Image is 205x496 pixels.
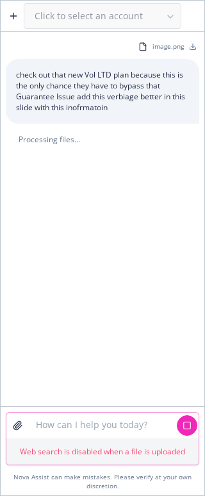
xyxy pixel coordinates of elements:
[16,69,189,113] p: check out that new Vol LTD plan because this is the only chance they have to bypass that Guarante...
[12,446,193,457] p: Web search is disabled when a file is uploaded
[152,42,184,51] span: image.png
[6,473,199,490] div: Nova Assist can make mistakes. Please verify at your own discretion.
[136,40,199,54] button: image.png
[6,134,93,145] div: Processing files...
[3,6,24,26] button: Create a new chat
